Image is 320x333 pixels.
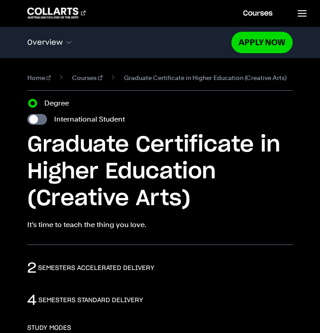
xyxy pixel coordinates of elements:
button: Overview [27,33,231,52]
a: Home [27,72,51,83]
span: Graduate Certificate in Higher Education (Creative Arts) [124,72,286,83]
h3: STUDY MODES [27,324,71,333]
label: International Student [54,114,125,125]
span: Overview [27,38,63,46]
h1: Graduate Certificate in Higher Education (Creative Arts) [27,132,293,212]
p: 4 [27,291,37,309]
h3: semesters standard delivery [38,296,143,305]
h3: semesters accelerated delivery [38,264,154,273]
a: Courses [72,72,102,83]
div: Go to homepage [27,8,85,18]
p: 2 [27,259,36,277]
p: It’s time to teach the thing you love. [27,219,293,230]
label: Degree [44,98,74,109]
a: Apply Now [231,32,293,53]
